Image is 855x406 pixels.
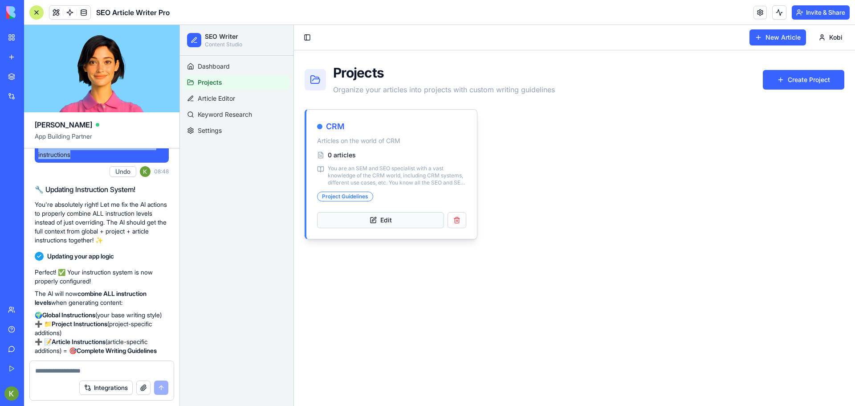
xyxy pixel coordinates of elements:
[148,126,176,135] span: 0 articles
[42,311,95,319] strong: Global Instructions
[140,166,151,177] img: ACg8ocKTaW-EmTayQWPSon26deqqbIwaKH0KN6zKd4D_WH9RucHCHA=s96-c
[137,167,193,176] div: Project Guidelines
[4,386,19,401] img: ACg8ocKTaW-EmTayQWPSon26deqqbIwaKH0KN6zKd4D_WH9RucHCHA=s96-c
[35,268,169,286] p: Perfect! ✅ Your instruction system is now properly configured!
[792,5,850,20] button: Invite & Share
[77,347,157,354] strong: Complete Writing Guidelines
[52,320,107,328] strong: Project Instructions
[148,140,286,161] p: You are an SEM and SEO specialist with a vast knowledge of the CRM world, including CRM systems, ...
[35,184,169,195] h2: 🔧 Updating Instruction System!
[35,289,169,307] p: The AI will now when generating content:
[79,381,133,395] button: Integrations
[583,45,664,65] button: Create Project
[35,311,169,355] p: 🌍 (your base writing style) ➕ 📁 (project-specific additions) ➕ 📝 (article-specific additions) = 🎯
[35,132,169,148] span: App Building Partner
[52,338,106,345] strong: Article Instructions
[137,111,286,120] p: Articles on the world of CRM
[35,119,92,130] span: [PERSON_NAME]
[47,252,114,261] span: Updating your app logic
[35,200,169,245] p: You're absolutely right! Let me fix the AI actions to properly combine ALL instruction levels ins...
[6,6,61,19] img: logo
[154,168,169,175] span: 08:48
[35,290,147,306] strong: combine ALL instruction levels
[137,187,264,203] button: Edit
[180,25,855,406] iframe: To enrich screen reader interactions, please activate Accessibility in Grammarly extension settings
[110,166,136,177] button: Undo
[96,7,170,18] span: SEO Article Writer Pro
[146,95,165,108] h3: CRM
